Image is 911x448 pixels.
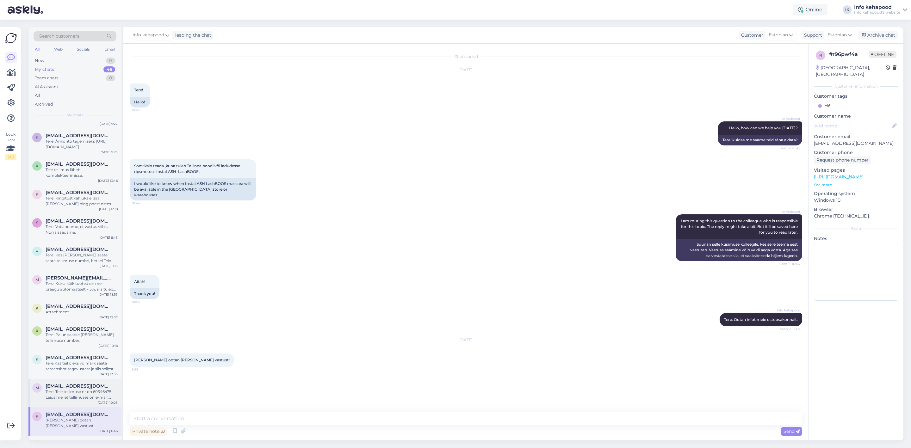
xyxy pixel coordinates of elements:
[46,161,111,167] span: kirsika.kalev@gmail.com
[814,140,898,147] p: [EMAIL_ADDRESS][DOMAIN_NAME]
[46,360,118,372] div: Tere.Kas teil oleks võimalik saata screenshot tegevustest ja siis sellest, et ostukorv tühi? Ühes...
[130,97,150,107] div: Hello!
[132,367,155,372] span: 6:46
[46,275,111,281] span: marjamaa.michel@gmail.com
[99,207,118,212] div: [DATE] 12:18
[676,239,802,261] div: Suunan selle küsimuse kolleegile, kes selle teema eest vastutab. Vastuse saamine võib veidi aega ...
[35,58,44,64] div: New
[724,317,798,322] span: Tere. Ootan infot meie ostuosakonnalt.
[132,299,155,304] span: 10:44
[802,32,822,39] div: Support
[46,309,118,315] div: Attachment
[35,75,58,81] div: Team chats
[100,121,118,126] div: [DATE] 9:27
[36,249,38,254] span: v
[130,337,802,343] div: [DATE]
[46,389,118,400] div: Tere. Teie tellimuse nr on 60346475. Leidsime, et tellimuses on e-maili aadressis viga sees, seet...
[36,414,39,419] span: p
[854,10,900,15] div: Info kehapood's website
[98,292,118,297] div: [DATE] 18:53
[106,58,115,64] div: 0
[35,101,53,107] div: Archived
[99,235,118,240] div: [DATE] 8:45
[814,235,898,242] p: Notes
[46,133,111,138] span: kristel.kiholane@mail.ee
[814,190,898,197] p: Operating system
[130,427,167,436] div: Private note
[98,315,118,320] div: [DATE] 12:37
[134,358,230,362] span: [PERSON_NAME] ootan [PERSON_NAME] vastust!
[100,264,118,268] div: [DATE] 11:15
[36,135,39,140] span: k
[34,45,41,53] div: All
[76,45,91,53] div: Socials
[5,32,17,44] img: Askly Logo
[98,178,118,183] div: [DATE] 13:48
[35,92,40,99] div: All
[98,372,118,377] div: [DATE] 13:35
[777,261,800,266] span: Seen ✓ 10:44
[814,149,898,156] p: Customer phone
[36,220,38,225] span: s
[99,343,118,348] div: [DATE] 10:18
[46,247,111,252] span: valterelve@gmail.com
[814,83,898,89] div: Customer information
[739,32,763,39] div: Customer
[777,116,800,121] span: AI Assistant
[46,218,111,224] span: sirlipolts@gmail.com
[46,190,111,195] span: katrinolesk@gmail.com
[814,206,898,213] p: Browser
[130,178,256,200] div: I would like to know when InstaLASH LashBOOS mascara will be available in the [GEOGRAPHIC_DATA] s...
[681,218,799,235] span: I am routing this question to the colleague who is responsible for this topic. The reply might ta...
[53,45,64,53] div: Web
[46,167,118,178] div: Teie tellimus läheb komplekteerimisse.
[134,88,143,92] span: Tere!
[39,33,79,40] span: Search customers
[814,122,891,129] input: Add name
[46,195,118,207] div: Tere! Kingitust kahjuks ei saa [PERSON_NAME] ning poest ostes kehtivad soodustused, miinimum summ...
[858,31,898,40] div: Archive chat
[729,126,798,130] span: Hello, how can we help you [DATE]?
[769,32,788,39] span: Estonian
[854,5,907,15] a: Info kehapoodInfo kehapood's website
[777,327,800,331] span: Seen ✓ 12:07
[814,182,898,188] p: See more ...
[46,304,111,309] span: klenja.tiitsar@gmail.com
[36,328,39,333] span: k
[99,429,118,433] div: [DATE] 6:46
[814,213,898,219] p: Chrome [TECHNICAL_ID]
[103,66,115,73] div: 46
[130,288,159,299] div: Thank you!
[173,32,211,39] div: leading the chat
[777,146,800,150] span: Seen ✓ 10:42
[814,113,898,120] p: Customer name
[133,32,164,39] span: Info kehapood
[869,51,896,58] span: Offline
[46,355,111,360] span: katlinlindmae@gmail.com
[36,357,39,362] span: k
[66,112,84,118] span: My chats
[106,75,115,81] div: 0
[36,163,39,168] span: k
[46,326,111,332] span: ksaarkopli@gmail.com
[777,209,800,214] span: AI Assistant
[793,4,827,15] div: Online
[777,308,800,313] span: Info kehapood
[132,201,155,206] span: 10:44
[132,108,155,113] span: 10:42
[816,64,886,78] div: [GEOGRAPHIC_DATA], [GEOGRAPHIC_DATA]
[46,281,118,292] div: Tere. Kuna kõik tooted on meil praegu automaatselt -15%, siis tulebki koodi kasutades topelt [DEM...
[814,156,871,164] div: Request phone number
[814,93,898,100] p: Customer tags
[130,54,802,59] div: Chat started
[784,428,800,434] span: Send
[36,306,39,310] span: k
[814,197,898,204] p: Windows 10
[814,167,898,174] p: Visited pages
[46,440,111,446] span: sigridsepp@hotmail.com
[46,383,111,389] span: modernneklassika@gmail.com
[100,150,118,155] div: [DATE] 9:23
[5,154,16,160] div: 2 / 3
[35,84,58,90] div: AI Assistant
[843,5,852,14] div: IK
